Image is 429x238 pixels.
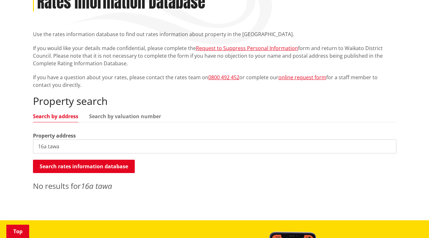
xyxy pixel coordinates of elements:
a: Search by address [33,114,78,119]
p: If you would like your details made confidential, please complete the form and return to Waikato ... [33,44,396,67]
label: Property address [33,132,76,139]
a: Request to Suppress Personal Information [196,45,298,52]
a: online request form [278,74,326,81]
a: Search by valuation number [89,114,161,119]
p: No results for [33,180,396,192]
a: 0800 492 452 [208,74,239,81]
input: e.g. Duke Street NGARUAWAHIA [33,139,396,153]
a: Top [6,225,29,238]
iframe: Messenger Launcher [400,211,423,234]
button: Search rates information database [33,160,135,173]
p: If you have a question about your rates, please contact the rates team on or complete our for a s... [33,74,396,89]
em: 16a tawa [81,181,112,191]
h2: Property search [33,95,396,107]
p: Use the rates information database to find out rates information about property in the [GEOGRAPHI... [33,30,396,38]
